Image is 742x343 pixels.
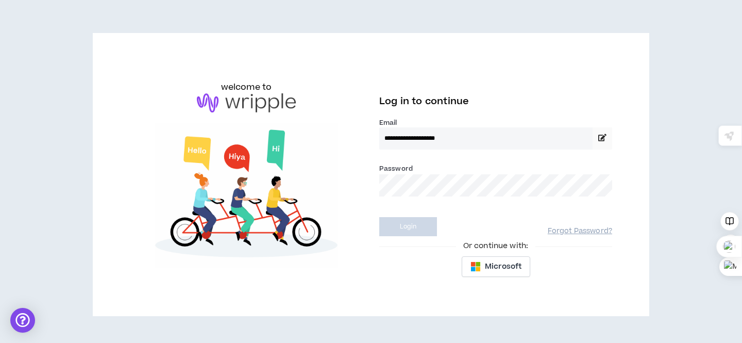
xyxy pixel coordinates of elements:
[379,118,612,127] label: Email
[456,240,535,252] span: Or continue with:
[221,81,272,93] h6: welcome to
[197,93,296,113] img: logo-brand.png
[10,308,35,333] div: Open Intercom Messenger
[379,217,437,236] button: Login
[485,261,521,272] span: Microsoft
[379,95,469,108] span: Log in to continue
[130,123,363,268] img: Welcome to Wripple
[462,256,530,277] button: Microsoft
[379,164,413,173] label: Password
[548,226,612,236] a: Forgot Password?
